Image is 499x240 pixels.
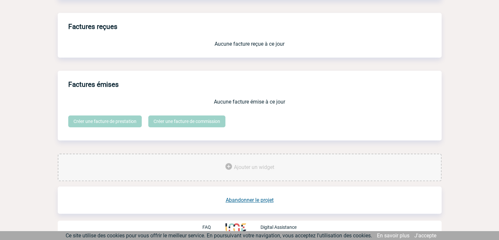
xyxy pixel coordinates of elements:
[234,164,274,170] span: Ajouter un widget
[68,76,442,93] h3: Factures émises
[148,115,225,127] a: Créer une facture de commission
[68,18,442,36] h3: Factures reçues
[58,154,442,181] div: Ajouter des outils d'aide à la gestion de votre événement
[414,232,436,239] a: J'accepte
[68,41,431,47] p: Aucune facture reçue à ce jour
[260,225,297,230] p: Digital Assistance
[66,232,372,239] span: Ce site utilise des cookies pour vous offrir le meilleur service. En poursuivant votre navigation...
[225,223,246,231] img: http://www.idealmeetingsevents.fr/
[226,197,274,203] a: Abandonner le projet
[68,99,431,105] p: Aucune facture émise à ce jour
[377,232,409,239] a: En savoir plus
[68,115,142,127] a: Créer une facture de prestation
[202,225,211,230] p: FAQ
[202,224,225,230] a: FAQ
